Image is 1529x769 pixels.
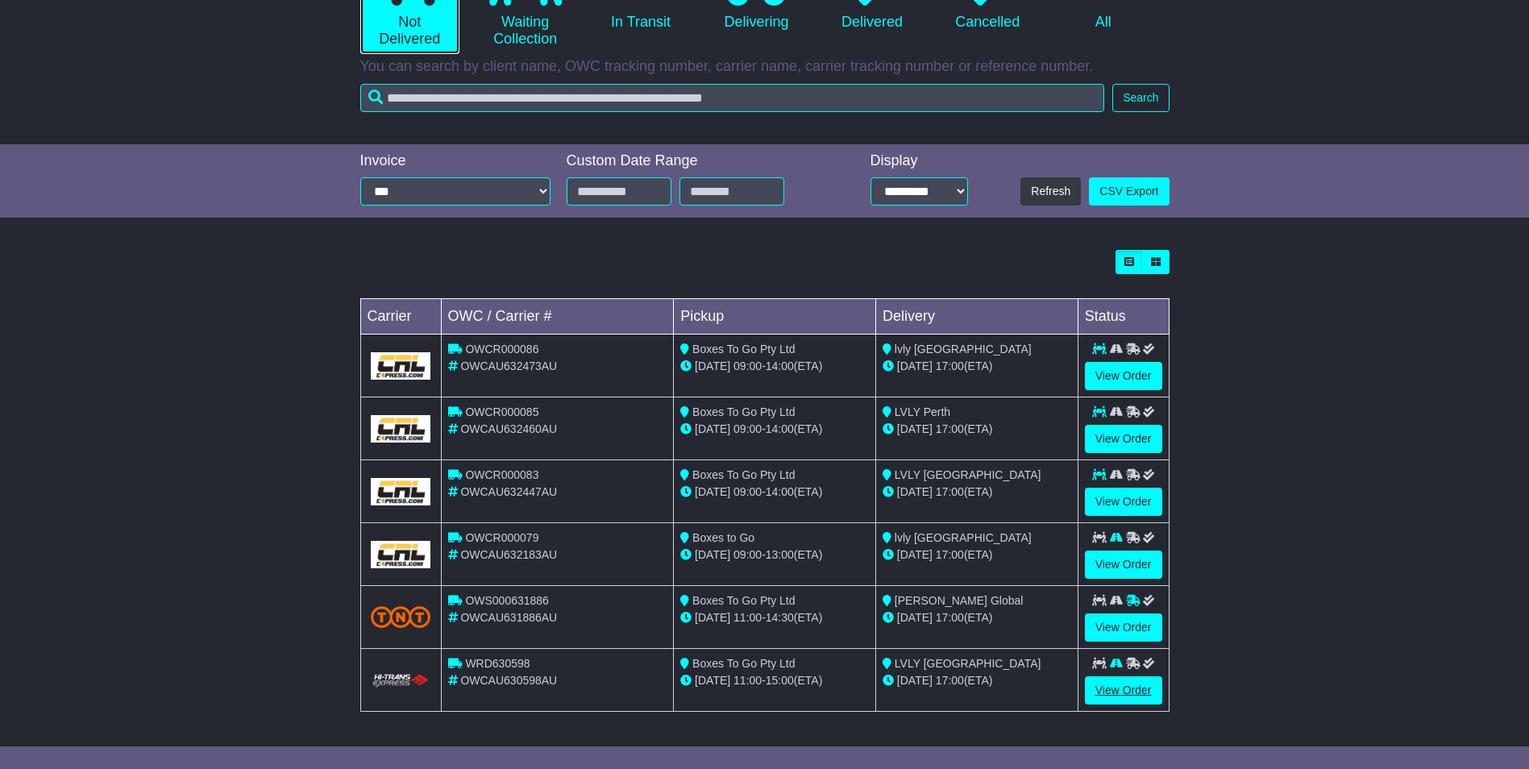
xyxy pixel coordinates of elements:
[883,672,1071,689] div: (ETA)
[465,531,538,544] span: OWCR000079
[371,478,431,505] img: GetCarrierServiceLogo
[766,422,794,435] span: 14:00
[1085,425,1162,453] a: View Order
[695,611,730,624] span: [DATE]
[883,484,1071,501] div: (ETA)
[883,547,1071,563] div: (ETA)
[371,673,431,688] img: HiTrans.png
[1085,676,1162,705] a: View Order
[897,674,933,687] span: [DATE]
[936,674,964,687] span: 17:00
[360,58,1170,76] p: You can search by client name, OWC tracking number, carrier name, carrier tracking number or refe...
[883,358,1071,375] div: (ETA)
[1089,177,1169,206] a: CSV Export
[680,672,869,689] div: - (ETA)
[766,674,794,687] span: 15:00
[897,485,933,498] span: [DATE]
[875,299,1078,335] td: Delivery
[360,152,551,170] div: Invoice
[936,611,964,624] span: 17:00
[460,360,557,372] span: OWCAU632473AU
[1085,613,1162,642] a: View Order
[1078,299,1169,335] td: Status
[897,360,933,372] span: [DATE]
[567,152,825,170] div: Custom Date Range
[695,422,730,435] span: [DATE]
[674,299,876,335] td: Pickup
[895,405,950,418] span: LVLY Perth
[1085,488,1162,516] a: View Order
[895,343,1032,355] span: lvly [GEOGRAPHIC_DATA]
[692,405,795,418] span: Boxes To Go Pty Ltd
[371,541,431,568] img: GetCarrierServiceLogo
[936,360,964,372] span: 17:00
[1085,551,1162,579] a: View Order
[1085,362,1162,390] a: View Order
[883,609,1071,626] div: (ETA)
[680,358,869,375] div: - (ETA)
[692,657,795,670] span: Boxes To Go Pty Ltd
[460,548,557,561] span: OWCAU632183AU
[1112,84,1169,112] button: Search
[692,531,754,544] span: Boxes to Go
[695,674,730,687] span: [DATE]
[733,674,762,687] span: 11:00
[465,468,538,481] span: OWCR000083
[897,548,933,561] span: [DATE]
[680,547,869,563] div: - (ETA)
[465,343,538,355] span: OWCR000086
[680,421,869,438] div: - (ETA)
[460,611,557,624] span: OWCAU631886AU
[460,485,557,498] span: OWCAU632447AU
[895,594,1024,607] span: [PERSON_NAME] Global
[733,485,762,498] span: 09:00
[465,594,549,607] span: OWS000631886
[733,548,762,561] span: 09:00
[870,152,968,170] div: Display
[766,548,794,561] span: 13:00
[465,405,538,418] span: OWCR000085
[883,421,1071,438] div: (ETA)
[460,674,557,687] span: OWCAU630598AU
[895,468,1041,481] span: LVLY [GEOGRAPHIC_DATA]
[766,485,794,498] span: 14:00
[680,609,869,626] div: - (ETA)
[895,657,1041,670] span: LVLY [GEOGRAPHIC_DATA]
[936,485,964,498] span: 17:00
[1020,177,1081,206] button: Refresh
[441,299,674,335] td: OWC / Carrier #
[766,611,794,624] span: 14:30
[695,485,730,498] span: [DATE]
[895,531,1032,544] span: lvly [GEOGRAPHIC_DATA]
[897,422,933,435] span: [DATE]
[733,611,762,624] span: 11:00
[766,360,794,372] span: 14:00
[460,422,557,435] span: OWCAU632460AU
[465,657,530,670] span: WRD630598
[733,360,762,372] span: 09:00
[680,484,869,501] div: - (ETA)
[936,548,964,561] span: 17:00
[733,422,762,435] span: 09:00
[897,611,933,624] span: [DATE]
[695,548,730,561] span: [DATE]
[692,594,795,607] span: Boxes To Go Pty Ltd
[692,343,795,355] span: Boxes To Go Pty Ltd
[695,360,730,372] span: [DATE]
[371,352,431,380] img: GetCarrierServiceLogo
[360,299,441,335] td: Carrier
[936,422,964,435] span: 17:00
[371,606,431,628] img: TNT_Domestic.png
[692,468,795,481] span: Boxes To Go Pty Ltd
[371,415,431,443] img: GetCarrierServiceLogo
